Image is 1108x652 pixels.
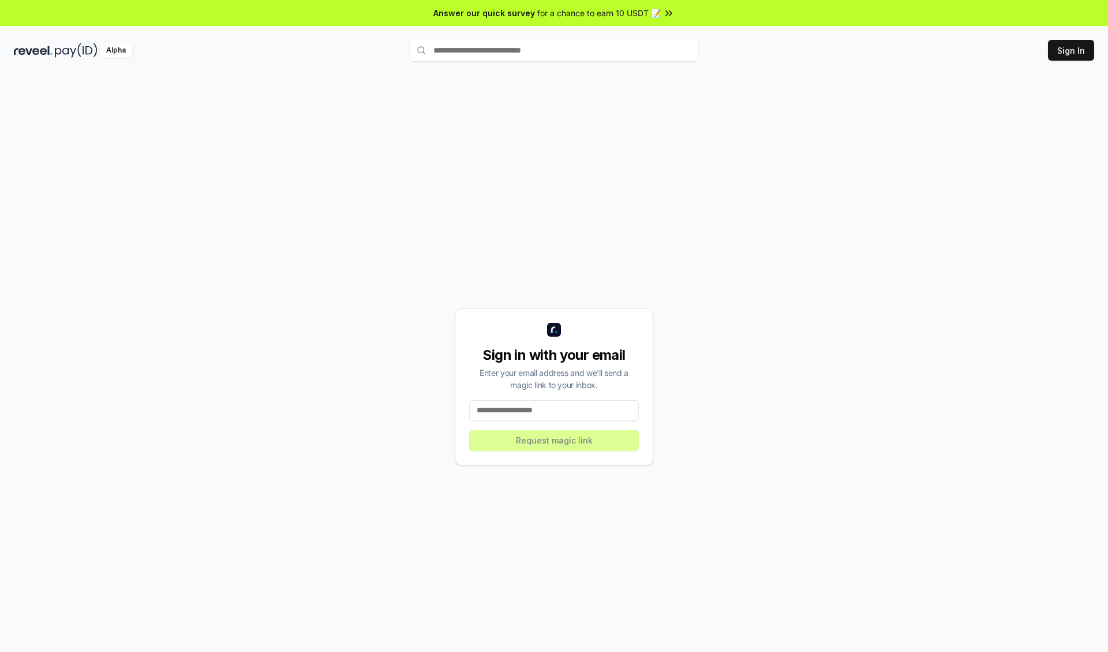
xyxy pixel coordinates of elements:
span: Answer our quick survey [433,7,535,19]
img: pay_id [55,43,98,58]
div: Enter your email address and we’ll send a magic link to your inbox. [469,367,639,391]
button: Sign In [1048,40,1094,61]
span: for a chance to earn 10 USDT 📝 [537,7,661,19]
img: logo_small [547,323,561,337]
div: Alpha [100,43,132,58]
img: reveel_dark [14,43,53,58]
div: Sign in with your email [469,346,639,364]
